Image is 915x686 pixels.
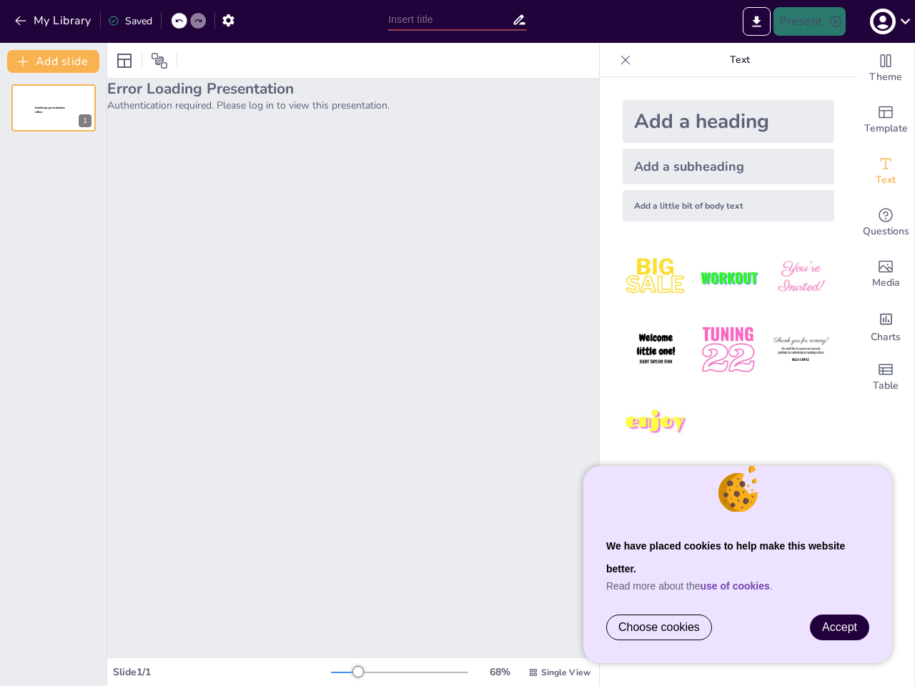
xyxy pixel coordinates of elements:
[108,14,152,28] div: Saved
[607,615,711,640] a: Choose cookies
[768,317,834,383] img: 6.jpeg
[623,317,689,383] img: 4.jpeg
[873,378,899,394] span: Table
[113,665,331,679] div: Slide 1 / 1
[618,621,700,634] span: Choose cookies
[388,9,511,30] input: Insert title
[623,244,689,311] img: 1.jpeg
[11,9,97,32] button: My Library
[857,146,914,197] div: Add text boxes
[857,352,914,403] div: Add a table
[701,580,770,592] a: use of cookies
[107,99,599,112] p: Authentication required. Please log in to view this presentation.
[871,329,901,345] span: Charts
[864,121,908,136] span: Template
[857,43,914,94] div: Change the overall theme
[857,94,914,146] div: Add ready made slides
[811,615,869,640] a: Accept
[637,43,843,77] p: Text
[11,84,96,131] div: Sendsteps presentation editor1
[623,149,834,184] div: Add a subheading
[876,172,896,188] span: Text
[768,244,834,311] img: 3.jpeg
[623,389,689,456] img: 7.jpeg
[151,52,168,69] span: Position
[863,224,909,239] span: Questions
[623,100,834,143] div: Add a heading
[695,317,761,383] img: 5.jpeg
[822,621,857,633] span: Accept
[872,275,900,291] span: Media
[35,106,65,114] span: Sendsteps presentation editor
[773,7,845,36] button: Present
[623,190,834,222] div: Add a little bit of body text
[695,244,761,311] img: 2.jpeg
[857,249,914,300] div: Add images, graphics, shapes or video
[857,300,914,352] div: Add charts and graphs
[113,49,136,72] div: Layout
[743,7,771,36] button: Export to PowerPoint
[606,540,845,575] strong: We have placed cookies to help make this website better.
[107,79,599,99] h2: Error Loading Presentation
[606,580,869,592] p: Read more about the .
[869,69,902,85] span: Theme
[79,114,91,127] div: 1
[541,667,590,678] span: Single View
[857,197,914,249] div: Get real-time input from your audience
[483,665,517,679] div: 68 %
[7,50,99,73] button: Add slide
